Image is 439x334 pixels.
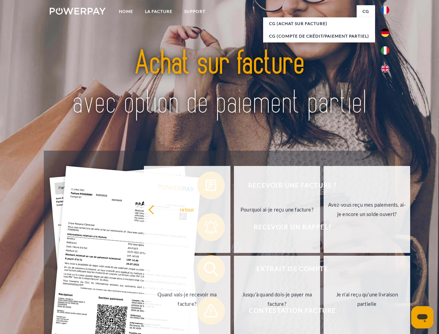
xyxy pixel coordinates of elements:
[178,5,211,18] a: Support
[381,29,389,37] img: de
[263,17,375,30] a: CG (achat sur facture)
[381,6,389,14] img: fr
[357,5,375,18] a: CG
[324,166,410,253] a: Avez-vous reçu mes paiements, ai-je encore un solde ouvert?
[238,290,316,309] div: Jusqu'à quand dois-je payer ma facture?
[148,290,226,309] div: Quand vais-je recevoir ma facture?
[66,33,373,133] img: title-powerpay_fr.svg
[238,205,316,214] div: Pourquoi ai-je reçu une facture?
[148,205,226,214] div: retour
[381,64,389,73] img: en
[139,5,178,18] a: LA FACTURE
[411,306,433,328] iframe: Bouton de lancement de la fenêtre de messagerie
[328,290,406,309] div: Je n'ai reçu qu'une livraison partielle
[50,8,106,15] img: logo-powerpay-white.svg
[381,46,389,55] img: it
[328,200,406,219] div: Avez-vous reçu mes paiements, ai-je encore un solde ouvert?
[263,30,375,42] a: CG (Compte de crédit/paiement partiel)
[113,5,139,18] a: Home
